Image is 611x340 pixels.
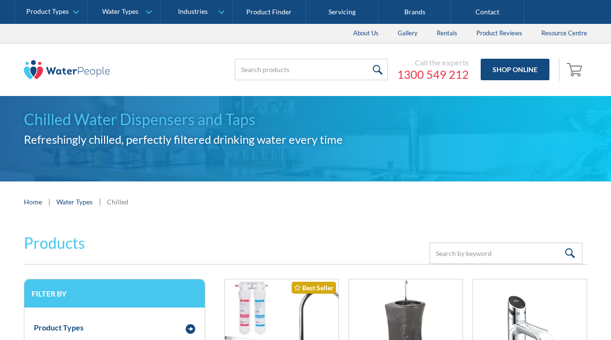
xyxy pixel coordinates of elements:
a: Home [24,197,42,207]
div: Call the experts [397,58,469,67]
h3: Filter by [32,289,198,298]
img: The Water People [24,60,110,79]
input: Search by keyword [430,243,582,264]
h1: Chilled Water Dispensers and Taps [24,108,587,131]
div: Product Types [34,322,84,333]
a: Open empty cart [564,58,587,81]
a: Resource Centre [532,24,597,43]
div: Product Types [26,8,69,16]
a: Shop Online [481,59,549,80]
div: Chilled [107,197,128,207]
div: Best Seller [292,282,336,294]
input: Search products [235,59,388,80]
a: Rentals [427,24,467,43]
h2: Refreshingly chilled, perfectly filtered drinking water every time [24,131,587,148]
img: shopping cart [567,62,585,77]
div: Water Types [102,8,138,16]
a: Water Types [56,197,93,207]
a: About Us [344,24,388,43]
a: 1300 549 212 [397,67,469,82]
h2: Products [24,232,85,255]
div: Industries [178,8,208,16]
a: Product Reviews [467,24,532,43]
a: Gallery [388,24,427,43]
div: | [47,196,52,207]
div: | [97,196,102,207]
